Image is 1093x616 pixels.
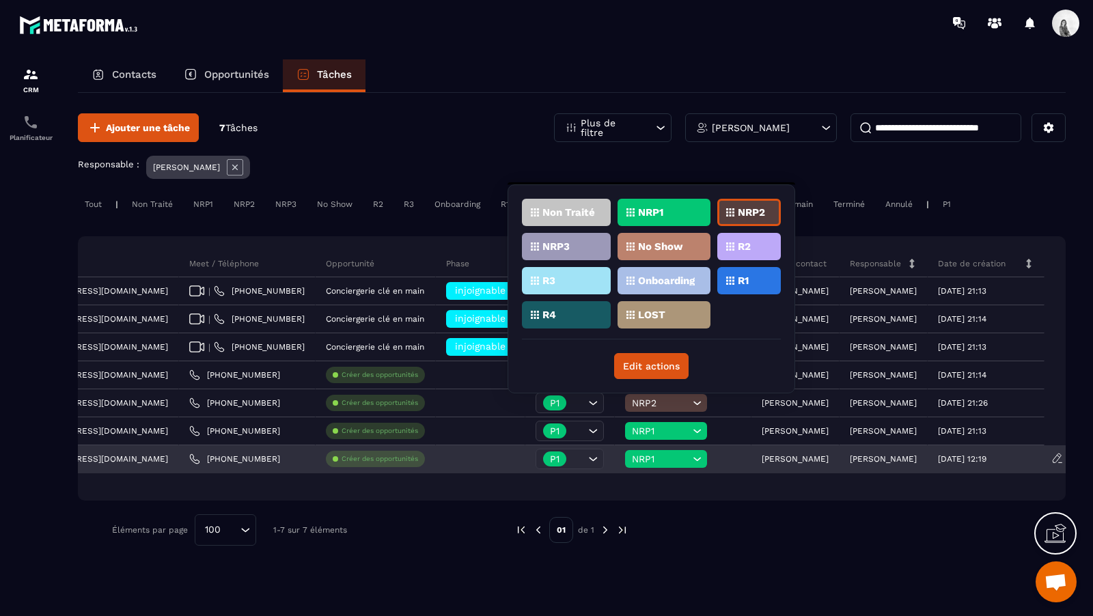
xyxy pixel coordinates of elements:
[614,353,689,379] button: Edit actions
[762,370,829,380] p: [PERSON_NAME]
[214,285,305,296] a: [PHONE_NUMBER]
[186,196,220,212] div: NRP1
[542,208,595,217] p: Non Traité
[581,118,641,137] p: Plus de filtre
[455,313,506,324] span: injoignable
[632,425,689,436] span: NRP1
[204,68,269,81] p: Opportunités
[776,196,820,212] div: Demain
[326,258,374,269] p: Opportunité
[738,242,751,251] p: R2
[542,276,555,285] p: R3
[549,517,573,543] p: 01
[397,196,421,212] div: R3
[455,285,506,296] span: injoignable
[3,56,58,104] a: formationformationCRM
[23,114,39,130] img: scheduler
[850,454,917,464] p: [PERSON_NAME]
[3,104,58,152] a: schedulerschedulerPlanificateur
[494,196,516,212] div: R1
[850,426,917,436] p: [PERSON_NAME]
[189,369,280,380] a: [PHONE_NUMBER]
[762,426,829,436] p: [PERSON_NAME]
[616,524,628,536] img: next
[850,342,917,352] p: [PERSON_NAME]
[938,258,1006,269] p: Date de création
[189,397,280,408] a: [PHONE_NUMBER]
[189,453,280,464] a: [PHONE_NUMBER]
[78,159,139,169] p: Responsable :
[200,522,225,537] span: 100
[550,426,559,436] p: P1
[850,370,917,380] p: [PERSON_NAME]
[326,342,424,352] p: Conciergerie clé en main
[23,66,39,83] img: formation
[115,199,118,209] p: |
[1036,561,1077,602] div: Ouvrir le chat
[208,342,210,352] span: |
[214,313,305,324] a: [PHONE_NUMBER]
[219,122,258,135] p: 7
[550,454,559,464] p: P1
[208,314,210,324] span: |
[125,196,180,212] div: Non Traité
[542,310,556,320] p: R4
[342,426,418,436] p: Créer des opportunités
[326,286,424,296] p: Conciergerie clé en main
[189,425,280,436] a: [PHONE_NUMBER]
[638,310,665,320] p: LOST
[762,342,829,352] p: [PERSON_NAME]
[936,196,958,212] div: P1
[214,341,305,352] a: [PHONE_NUMBER]
[878,196,919,212] div: Annulé
[268,196,303,212] div: NRP3
[446,258,469,269] p: Phase
[938,426,986,436] p: [DATE] 21:13
[938,314,986,324] p: [DATE] 21:14
[3,86,58,94] p: CRM
[189,258,259,269] p: Meet / Téléphone
[926,199,929,209] p: |
[638,208,663,217] p: NRP1
[78,59,170,92] a: Contacts
[762,398,829,408] p: [PERSON_NAME]
[19,12,142,38] img: logo
[850,286,917,296] p: [PERSON_NAME]
[342,370,418,380] p: Créer des opportunités
[3,134,58,141] p: Planificateur
[326,314,424,324] p: Conciergerie clé en main
[366,196,390,212] div: R2
[283,59,365,92] a: Tâches
[112,525,188,535] p: Éléments par page
[762,286,829,296] p: [PERSON_NAME]
[762,454,829,464] p: [PERSON_NAME]
[938,398,988,408] p: [DATE] 21:26
[938,370,986,380] p: [DATE] 21:14
[578,524,594,535] p: de 1
[153,163,220,172] p: [PERSON_NAME]
[317,68,352,81] p: Tâches
[532,524,544,536] img: prev
[428,196,487,212] div: Onboarding
[632,397,689,408] span: NRP2
[550,398,559,408] p: P1
[638,242,683,251] p: No Show
[850,398,917,408] p: [PERSON_NAME]
[273,525,347,535] p: 1-7 sur 7 éléments
[112,68,156,81] p: Contacts
[850,314,917,324] p: [PERSON_NAME]
[738,208,765,217] p: NRP2
[310,196,359,212] div: No Show
[738,276,749,285] p: R1
[938,342,986,352] p: [DATE] 21:13
[195,514,256,546] div: Search for option
[225,122,258,133] span: Tâches
[938,454,986,464] p: [DATE] 12:19
[542,242,570,251] p: NRP3
[827,196,872,212] div: Terminé
[712,123,790,132] p: [PERSON_NAME]
[599,524,611,536] img: next
[208,286,210,296] span: |
[342,398,418,408] p: Créer des opportunités
[342,454,418,464] p: Créer des opportunités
